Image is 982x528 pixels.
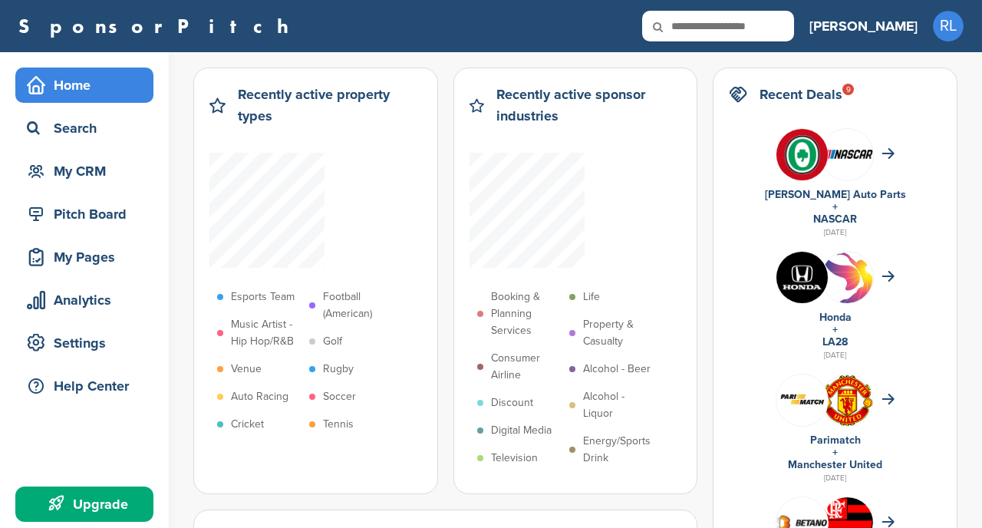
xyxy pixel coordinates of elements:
[23,286,153,314] div: Analytics
[583,289,600,305] p: Life
[23,329,153,357] div: Settings
[238,84,421,127] h2: Recently active property types
[15,487,153,522] a: Upgrade
[788,458,882,471] a: Manchester United
[23,114,153,142] div: Search
[822,335,848,348] a: LA28
[809,15,918,37] h3: [PERSON_NAME]
[18,16,298,36] a: SponsorPitch
[23,490,153,518] div: Upgrade
[23,372,153,400] div: Help Center
[231,361,262,378] p: Venue
[23,71,153,99] div: Home
[23,243,153,271] div: My Pages
[933,11,964,41] span: RL
[23,200,153,228] div: Pitch Board
[729,471,941,485] div: [DATE]
[23,157,153,185] div: My CRM
[760,84,842,105] h2: Recent Deals
[832,200,838,213] a: +
[765,188,906,201] a: [PERSON_NAME] Auto Parts
[496,84,682,127] h2: Recently active sponsor industries
[729,226,941,239] div: [DATE]
[809,9,918,43] a: [PERSON_NAME]
[15,325,153,361] a: Settings
[323,361,354,378] p: Rugby
[323,333,342,350] p: Golf
[491,450,538,467] p: Television
[776,129,828,180] img: V7vhzcmg 400x400
[231,416,264,433] p: Cricket
[491,394,533,411] p: Discount
[15,368,153,404] a: Help Center
[813,213,857,226] a: NASCAR
[15,282,153,318] a: Analytics
[583,316,654,350] p: Property & Casualty
[776,391,828,409] img: Screen shot 2018 07 10 at 12.33.29 pm
[15,196,153,232] a: Pitch Board
[15,68,153,103] a: Home
[776,252,828,303] img: Kln5su0v 400x400
[323,289,394,322] p: Football (American)
[323,388,356,405] p: Soccer
[491,350,562,384] p: Consumer Airline
[810,434,861,447] a: Parimatch
[583,433,654,467] p: Energy/Sports Drink
[842,84,854,95] div: 9
[729,348,941,362] div: [DATE]
[491,422,552,439] p: Digital Media
[231,316,302,350] p: Music Artist - Hip Hop/R&B
[822,375,873,427] img: Open uri20141112 64162 1lb1st5?1415809441
[822,252,873,343] img: La 2028 olympics logo
[832,446,838,459] a: +
[231,388,288,405] p: Auto Racing
[15,111,153,146] a: Search
[15,153,153,189] a: My CRM
[583,361,651,378] p: Alcohol - Beer
[323,416,354,433] p: Tennis
[583,388,654,422] p: Alcohol - Liquor
[819,311,852,324] a: Honda
[491,289,562,339] p: Booking & Planning Services
[231,289,295,305] p: Esports Team
[822,150,873,159] img: 7569886e 0a8b 4460 bc64 d028672dde70
[832,323,838,336] a: +
[15,239,153,275] a: My Pages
